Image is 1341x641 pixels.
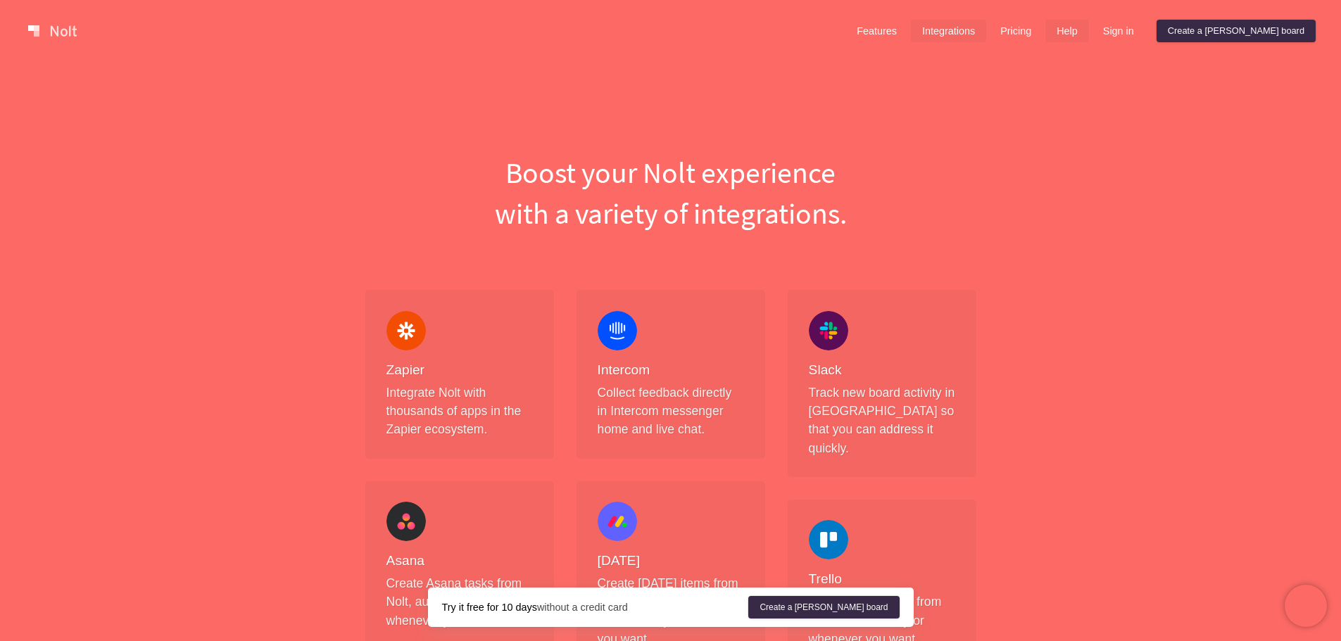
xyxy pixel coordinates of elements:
[1045,20,1089,42] a: Help
[386,383,533,439] p: Integrate Nolt with thousands of apps in the Zapier ecosystem.
[598,362,744,379] h4: Intercom
[989,20,1043,42] a: Pricing
[442,602,537,613] strong: Try it free for 10 days
[809,362,955,379] h4: Slack
[1157,20,1316,42] a: Create a [PERSON_NAME] board
[598,552,744,570] h4: [DATE]
[845,20,908,42] a: Features
[442,600,749,614] div: without a credit card
[386,552,533,570] h4: Asana
[809,571,955,588] h4: Trello
[386,574,533,630] p: Create Asana tasks from Nolt, automatically or whenever you want.
[354,152,988,234] h1: Boost your Nolt experience with a variety of integrations.
[1285,585,1327,627] iframe: Chatra live chat
[748,596,899,618] a: Create a [PERSON_NAME] board
[911,20,986,42] a: Integrations
[809,383,955,458] p: Track new board activity in [GEOGRAPHIC_DATA] so that you can address it quickly.
[598,383,744,439] p: Collect feedback directly in Intercom messenger home and live chat.
[386,362,533,379] h4: Zapier
[1092,20,1145,42] a: Sign in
